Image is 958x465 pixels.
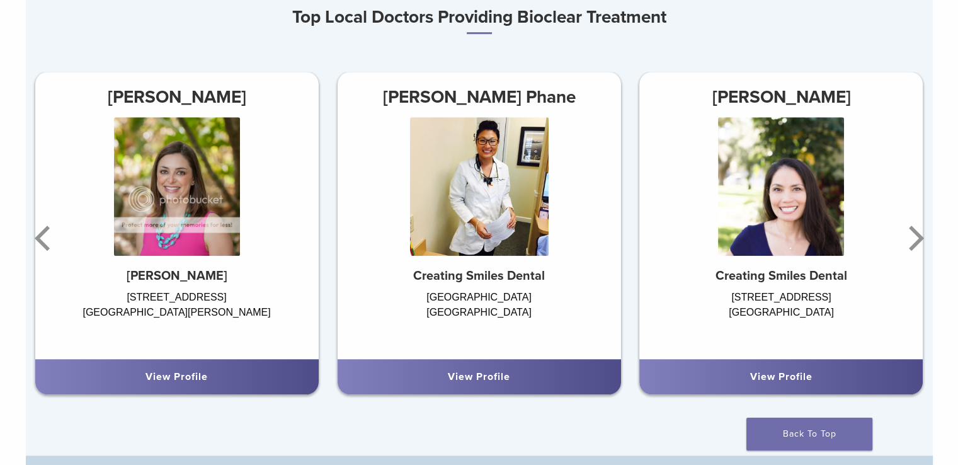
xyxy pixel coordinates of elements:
[337,82,620,112] h3: [PERSON_NAME] Phane
[114,117,240,256] img: Dr. Rachel Donovan
[337,290,620,347] div: [GEOGRAPHIC_DATA] [GEOGRAPHIC_DATA]
[413,268,545,284] strong: Creating Smiles Dental
[145,370,208,383] a: View Profile
[639,290,923,347] div: [STREET_ADDRESS] [GEOGRAPHIC_DATA]
[35,82,319,112] h3: [PERSON_NAME]
[746,418,872,451] a: Back To Top
[127,268,227,284] strong: [PERSON_NAME]
[409,117,548,256] img: Dr. Phong Phane
[718,117,844,256] img: Dr. Cindy Brayer
[716,268,847,284] strong: Creating Smiles Dental
[26,2,933,34] h3: Top Local Doctors Providing Bioclear Treatment
[32,200,57,276] button: Previous
[639,82,923,112] h3: [PERSON_NAME]
[750,370,813,383] a: View Profile
[35,290,319,347] div: [STREET_ADDRESS] [GEOGRAPHIC_DATA][PERSON_NAME]
[901,200,927,276] button: Next
[448,370,510,383] a: View Profile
